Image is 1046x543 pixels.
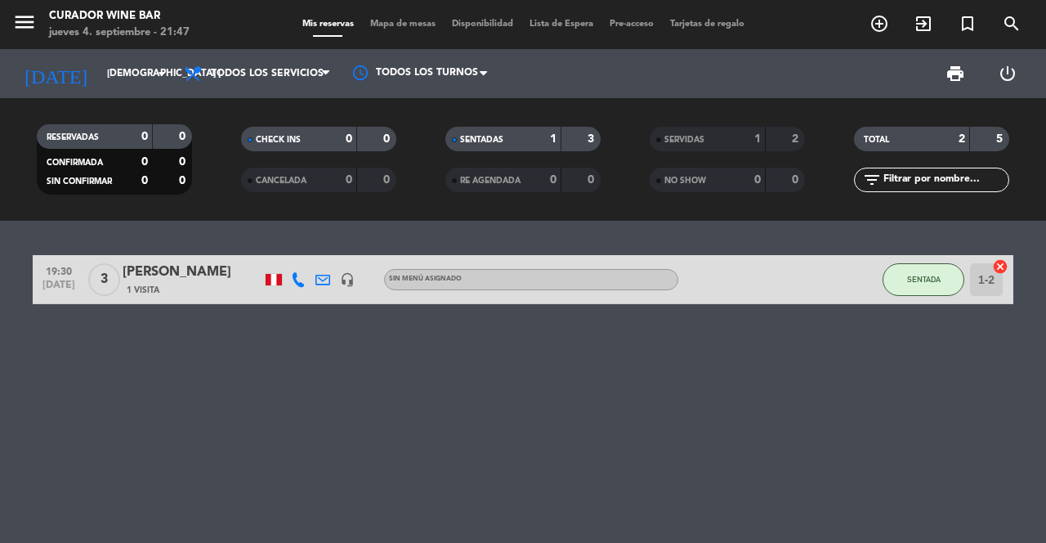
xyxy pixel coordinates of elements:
[340,272,355,287] i: headset_mic
[152,64,172,83] i: arrow_drop_down
[362,20,444,29] span: Mapa de mesas
[521,20,601,29] span: Lista de Espera
[864,136,889,144] span: TOTAL
[12,10,37,40] button: menu
[869,14,889,34] i: add_circle_outline
[12,56,99,92] i: [DATE]
[662,20,753,29] span: Tarjetas de regalo
[141,131,148,142] strong: 0
[88,263,120,296] span: 3
[958,14,977,34] i: turned_in_not
[550,174,557,186] strong: 0
[664,136,704,144] span: SERVIDAS
[256,177,306,185] span: CANCELADA
[754,174,761,186] strong: 0
[792,133,802,145] strong: 2
[256,136,301,144] span: CHECK INS
[992,258,1008,275] i: cancel
[792,174,802,186] strong: 0
[47,133,99,141] span: RESERVADAS
[47,159,103,167] span: CONFIRMADA
[346,133,352,145] strong: 0
[383,174,393,186] strong: 0
[179,131,189,142] strong: 0
[123,262,261,283] div: [PERSON_NAME]
[1002,14,1021,34] i: search
[601,20,662,29] span: Pre-acceso
[49,8,190,25] div: Curador Wine Bar
[346,174,352,186] strong: 0
[664,177,706,185] span: NO SHOW
[907,275,941,284] span: SENTADA
[588,174,597,186] strong: 0
[211,68,324,79] span: Todos los servicios
[444,20,521,29] span: Disponibilidad
[47,177,112,186] span: SIN CONFIRMAR
[12,10,37,34] i: menu
[141,156,148,168] strong: 0
[945,64,965,83] span: print
[550,133,557,145] strong: 1
[38,261,79,280] span: 19:30
[389,276,462,282] span: Sin menú asignado
[996,133,1006,145] strong: 5
[588,133,597,145] strong: 3
[998,64,1017,83] i: power_settings_new
[981,49,1034,98] div: LOG OUT
[460,177,521,185] span: RE AGENDADA
[754,133,761,145] strong: 1
[959,133,965,145] strong: 2
[914,14,933,34] i: exit_to_app
[294,20,362,29] span: Mis reservas
[179,156,189,168] strong: 0
[127,284,159,297] span: 1 Visita
[49,25,190,41] div: jueves 4. septiembre - 21:47
[883,263,964,296] button: SENTADA
[179,175,189,186] strong: 0
[383,133,393,145] strong: 0
[862,170,882,190] i: filter_list
[38,280,79,298] span: [DATE]
[882,171,1008,189] input: Filtrar por nombre...
[141,175,148,186] strong: 0
[460,136,503,144] span: SENTADAS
